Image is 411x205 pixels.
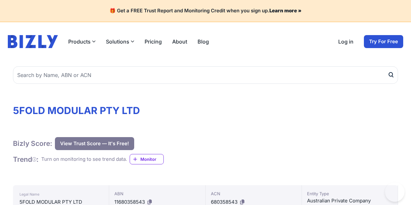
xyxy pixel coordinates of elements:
div: Turn on monitoring to see trend data. [41,156,127,163]
span: Monitor [140,156,163,162]
button: Solutions [106,38,134,45]
h1: 5FOLD MODULAR PTY LTD [13,105,398,116]
a: Blog [198,38,209,45]
input: Search by Name, ABN or ACN [13,66,398,84]
h1: Bizly Score: [13,139,52,148]
a: About [172,38,187,45]
div: Australian Private Company [307,197,392,205]
button: View Trust Score — It's Free! [55,137,134,150]
button: Products [68,38,96,45]
div: Entity Type [307,190,392,197]
a: Log in [338,38,353,45]
h1: Trend : [13,155,39,164]
a: Pricing [145,38,162,45]
div: Legal Name [19,190,102,198]
h4: 🎁 Get a FREE Trust Report and Monitoring Credit when you sign up. [8,8,403,14]
iframe: Toggle Customer Support [385,182,405,202]
div: ABN [114,190,200,197]
a: Learn more » [269,7,302,14]
a: Try For Free [364,35,403,48]
span: 11680358543 [114,199,145,205]
span: 680358543 [211,199,238,205]
a: Monitor [130,154,164,164]
div: ACN [211,190,296,197]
